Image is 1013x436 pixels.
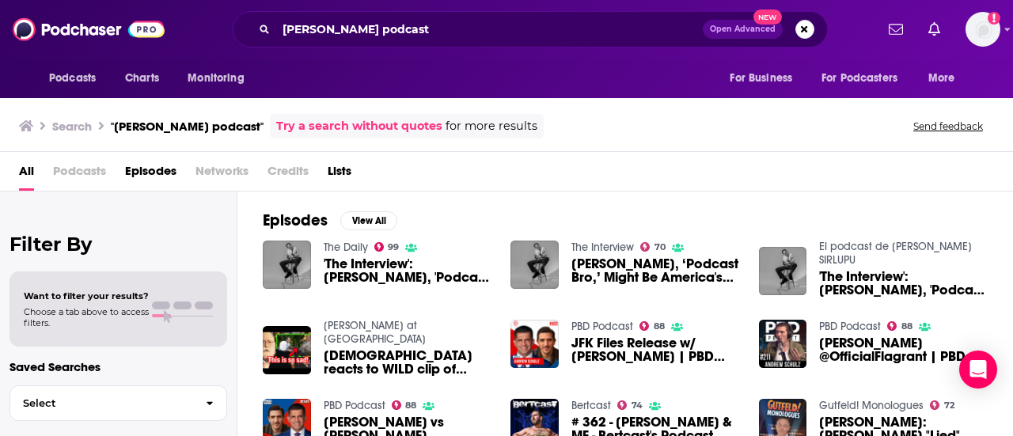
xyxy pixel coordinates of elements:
[917,63,975,93] button: open menu
[19,158,34,191] a: All
[944,402,954,409] span: 72
[324,399,385,412] a: PBD Podcast
[263,326,311,374] img: Rabbi reacts to WILD clip of Divorce Lawyer on Andrew Schulz podcast
[176,63,264,93] button: open menu
[392,400,417,410] a: 88
[882,16,909,43] a: Show notifications dropdown
[811,63,920,93] button: open menu
[753,9,782,25] span: New
[9,233,227,256] h2: Filter By
[276,17,703,42] input: Search podcasts, credits, & more...
[959,351,997,389] div: Open Intercom Messenger
[821,67,897,89] span: For Podcasters
[9,359,227,374] p: Saved Searches
[966,12,1000,47] img: User Profile
[930,400,954,410] a: 72
[901,323,912,330] span: 88
[324,241,368,254] a: The Daily
[125,158,176,191] a: Episodes
[263,210,328,230] h2: Episodes
[324,349,492,376] a: Rabbi reacts to WILD clip of Divorce Lawyer on Andrew Schulz podcast
[53,158,106,191] span: Podcasts
[340,211,397,230] button: View All
[263,241,311,289] img: 'The Interview': Andrew Schulz, 'Podcast Bro,' Might Be America's Foremost Political Journalist
[703,20,783,39] button: Open AdvancedNew
[276,117,442,135] a: Try a search without quotes
[819,336,988,363] a: Andrew Schulz @OfficialFlagrant | PBD Podcast | Ep. 211
[10,398,193,408] span: Select
[446,117,537,135] span: for more results
[571,399,611,412] a: Bertcast
[510,320,559,368] img: JFK Files Release w/ Andrew Schulz | PBD Podcast | Ep. 563
[759,320,807,368] img: Andrew Schulz @OfficialFlagrant | PBD Podcast | Ep. 211
[819,240,972,267] a: El podcast de NERY AGURTO SIRLUPU
[263,210,397,230] a: EpisodesView All
[571,257,740,284] span: [PERSON_NAME], ‘Podcast Bro,’ Might Be America's Foremost Political Journalist
[710,25,776,33] span: Open Advanced
[267,158,309,191] span: Credits
[719,63,812,93] button: open menu
[388,244,399,251] span: 99
[632,402,643,409] span: 74
[115,63,169,93] a: Charts
[571,320,633,333] a: PBD Podcast
[324,257,492,284] a: 'The Interview': Andrew Schulz, 'Podcast Bro,' Might Be America's Foremost Political Journalist
[24,306,149,328] span: Choose a tab above to access filters.
[922,16,947,43] a: Show notifications dropdown
[966,12,1000,47] button: Show profile menu
[125,67,159,89] span: Charts
[819,320,881,333] a: PBD Podcast
[819,399,924,412] a: Gutfeld! Monologues
[324,257,492,284] span: 'The Interview': [PERSON_NAME], 'Podcast Bro,' Might Be America's Foremost Political Journalist
[639,321,665,331] a: 88
[49,67,96,89] span: Podcasts
[654,323,665,330] span: 88
[188,67,244,89] span: Monitoring
[819,336,988,363] span: [PERSON_NAME] @OfficialFlagrant | PBD Podcast | Ep. 211
[887,321,912,331] a: 88
[571,241,634,254] a: The Interview
[324,349,492,376] span: [DEMOGRAPHIC_DATA] reacts to WILD clip of Divorce Lawyer on [PERSON_NAME] podcast
[571,336,740,363] a: JFK Files Release w/ Andrew Schulz | PBD Podcast | Ep. 563
[571,336,740,363] span: JFK Files Release w/ [PERSON_NAME] | PBD Podcast | Ep. 563
[38,63,116,93] button: open menu
[928,67,955,89] span: More
[571,257,740,284] a: Andrew Schulz, ‘Podcast Bro,’ Might Be America's Foremost Political Journalist
[9,385,227,421] button: Select
[405,402,416,409] span: 88
[233,11,828,47] div: Search podcasts, credits, & more...
[759,247,807,295] img: 'The Interview': Andrew Schulz, 'Podcast Bro,' Might Be America's Foremost Political Journalist
[24,290,149,301] span: Want to filter your results?
[52,119,92,134] h3: Search
[909,119,988,133] button: Send feedback
[111,119,264,134] h3: "[PERSON_NAME] podcast"
[988,12,1000,25] svg: Add a profile image
[654,244,666,251] span: 70
[617,400,643,410] a: 74
[640,242,666,252] a: 70
[324,319,426,346] a: Rabbi Simon Jacobson at Meaningful Life Center
[13,14,165,44] img: Podchaser - Follow, Share and Rate Podcasts
[966,12,1000,47] span: Logged in as jillsiegel
[730,67,792,89] span: For Business
[374,242,400,252] a: 99
[328,158,351,191] a: Lists
[510,241,559,289] img: Andrew Schulz, ‘Podcast Bro,’ Might Be America's Foremost Political Journalist
[819,270,988,297] a: 'The Interview': Andrew Schulz, 'Podcast Bro,' Might Be America's Foremost Political Journalist
[819,270,988,297] span: 'The Interview': [PERSON_NAME], 'Podcast Bro,' Might Be America's Foremost Political Journalist
[195,158,249,191] span: Networks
